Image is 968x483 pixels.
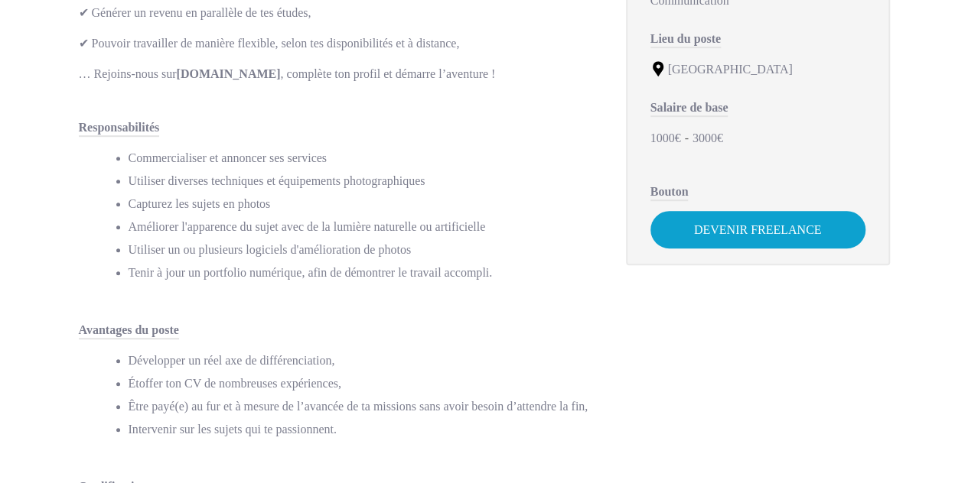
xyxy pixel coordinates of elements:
li: Commercialiser et annoncer ses services [129,147,595,170]
li: Utiliser un ou plusieurs logiciels d'amélioration de photos [129,238,595,261]
p: ✔ Pouvoir travailler de manière flexible, selon tes disponibilités et à distance, [79,32,595,55]
li: Intervenir sur les sujets qui te passionnent. [129,418,595,441]
div: [GEOGRAPHIC_DATA] [650,58,865,81]
span: Bouton [650,185,689,201]
span: Lieu du poste [650,32,721,48]
div: 1000€ 3000€ [650,127,865,150]
li: Être payé(e) au fur et à mesure de l’avancée de ta missions sans avoir besoin d’attendre la fin, [129,395,595,418]
li: Étoffer ton CV de nombreuses expériences, [129,372,595,395]
span: Avantages du poste [79,323,179,339]
p: ✔ Générer un revenu en parallèle de tes études, [79,2,595,24]
span: - [685,131,689,144]
strong: [DOMAIN_NAME] [177,67,281,80]
li: Tenir à jour un portfolio numérique, afin de démontrer le travail accompli. [129,261,595,284]
span: Responsabilités [79,121,160,137]
p: … Rejoins-nous sur , complète ton profil et démarre l’aventure ! [79,63,595,86]
li: Capturez les sujets en photos [129,193,595,216]
a: Devenir Freelance [650,211,865,248]
li: Utiliser diverses techniques et équipements photographiques [129,170,595,193]
li: Améliorer l'apparence du sujet avec de la lumière naturelle ou artificielle [129,216,595,238]
li: Développer un réel axe de différenciation, [129,349,595,372]
span: Salaire de base [650,101,728,117]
